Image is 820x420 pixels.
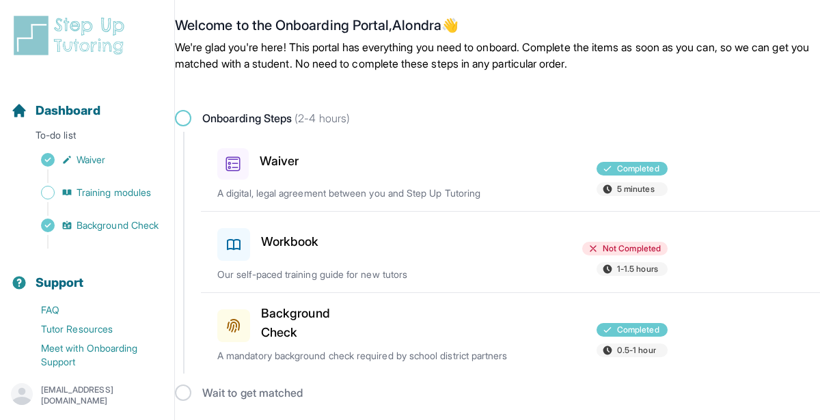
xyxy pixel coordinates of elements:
[617,184,655,195] span: 5 minutes
[11,101,100,120] a: Dashboard
[617,163,659,174] span: Completed
[36,101,100,120] span: Dashboard
[5,251,169,298] button: Support
[11,339,174,372] a: Meet with Onboarding Support
[261,232,319,251] h3: Workbook
[260,152,299,171] h3: Waiver
[175,39,820,72] p: We're glad you're here! This portal has everything you need to onboard. Complete the items as soo...
[77,219,159,232] span: Background Check
[217,186,510,200] p: A digital, legal agreement between you and Step Up Tutoring
[603,243,661,254] span: Not Completed
[5,79,169,126] button: Dashboard
[5,128,169,148] p: To-do list
[77,186,151,199] span: Training modules
[617,324,659,335] span: Completed
[11,216,174,235] a: Background Check
[11,372,174,391] a: Contact Onboarding Support
[617,264,658,275] span: 1-1.5 hours
[11,183,174,202] a: Training modules
[201,293,820,374] a: Background CheckCompleted0.5-1 hourA mandatory background check required by school district partners
[202,110,350,126] span: Onboarding Steps
[11,320,174,339] a: Tutor Resources
[217,268,510,281] p: Our self-paced training guide for new tutors
[77,153,105,167] span: Waiver
[201,132,820,211] a: WaiverCompleted5 minutesA digital, legal agreement between you and Step Up Tutoring
[11,150,174,169] a: Waiver
[617,345,656,356] span: 0.5-1 hour
[11,14,133,57] img: logo
[11,383,163,408] button: [EMAIL_ADDRESS][DOMAIN_NAME]
[201,212,820,292] a: WorkbookNot Completed1-1.5 hoursOur self-paced training guide for new tutors
[41,384,163,406] p: [EMAIL_ADDRESS][DOMAIN_NAME]
[261,304,363,342] h3: Background Check
[11,300,174,320] a: FAQ
[292,111,350,125] span: (2-4 hours)
[217,349,510,363] p: A mandatory background check required by school district partners
[175,17,820,39] h2: Welcome to the Onboarding Portal, Alondra 👋
[36,273,84,292] span: Support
